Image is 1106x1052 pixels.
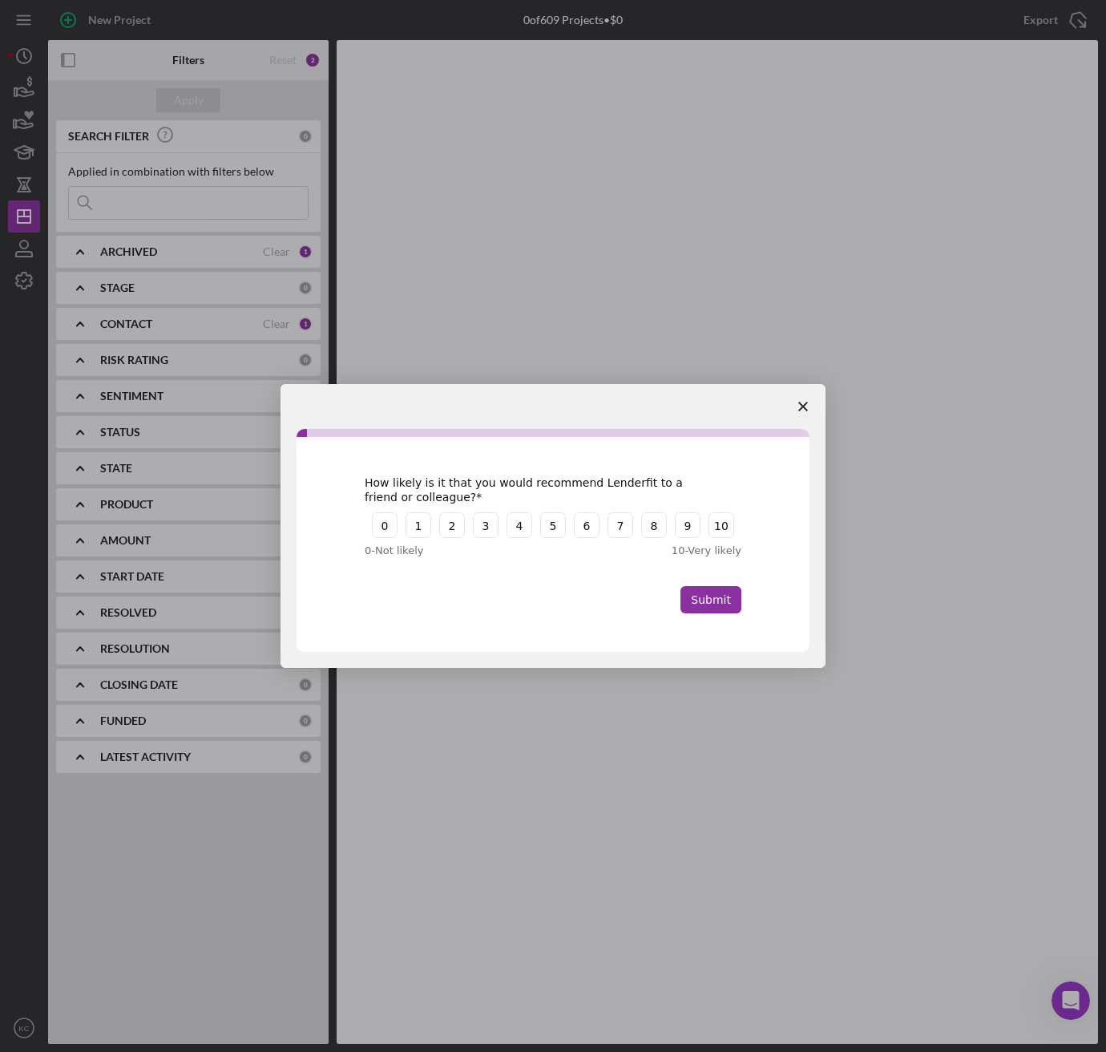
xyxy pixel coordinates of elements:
[473,512,499,538] button: 3
[540,512,566,538] button: 5
[365,475,717,504] div: How likely is it that you would recommend Lenderfit to a friend or colleague?
[574,512,599,538] button: 6
[597,543,741,559] div: 10 - Very likely
[680,586,741,613] button: Submit
[708,512,734,538] button: 10
[607,512,633,538] button: 7
[507,512,532,538] button: 4
[365,543,509,559] div: 0 - Not likely
[781,384,825,429] span: Close survey
[675,512,700,538] button: 9
[439,512,465,538] button: 2
[372,512,398,538] button: 0
[406,512,431,538] button: 1
[641,512,667,538] button: 8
